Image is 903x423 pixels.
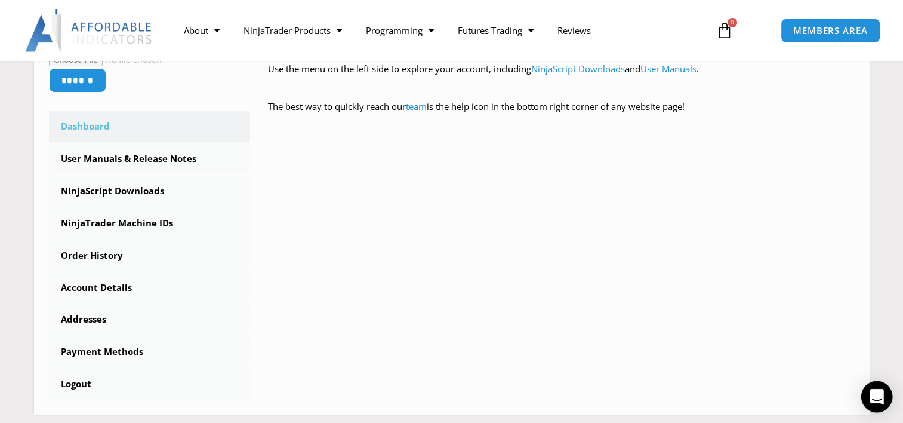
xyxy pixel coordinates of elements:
[171,17,231,44] a: About
[171,17,704,44] nav: Menu
[49,240,251,271] a: Order History
[49,208,251,239] a: NinjaTrader Machine IDs
[268,99,855,132] p: The best way to quickly reach our is the help icon in the bottom right corner of any website page!
[861,381,893,413] div: Open Intercom Messenger
[49,369,251,400] a: Logout
[728,18,737,27] span: 0
[231,17,353,44] a: NinjaTrader Products
[49,111,251,142] a: Dashboard
[531,63,625,75] a: NinjaScript Downloads
[49,272,251,304] a: Account Details
[49,176,251,207] a: NinjaScript Downloads
[49,143,251,174] a: User Manuals & Release Notes
[268,61,855,94] p: Use the menu on the left side to explore your account, including and .
[49,304,251,335] a: Addresses
[781,19,880,43] a: MEMBERS AREA
[545,17,602,44] a: Reviews
[25,9,153,52] img: LogoAI | Affordable Indicators – NinjaTrader
[49,111,251,400] nav: Account pages
[698,13,751,48] a: 0
[353,17,445,44] a: Programming
[640,63,696,75] a: User Manuals
[445,17,545,44] a: Futures Trading
[406,100,427,112] a: team
[49,336,251,367] a: Payment Methods
[793,26,868,35] span: MEMBERS AREA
